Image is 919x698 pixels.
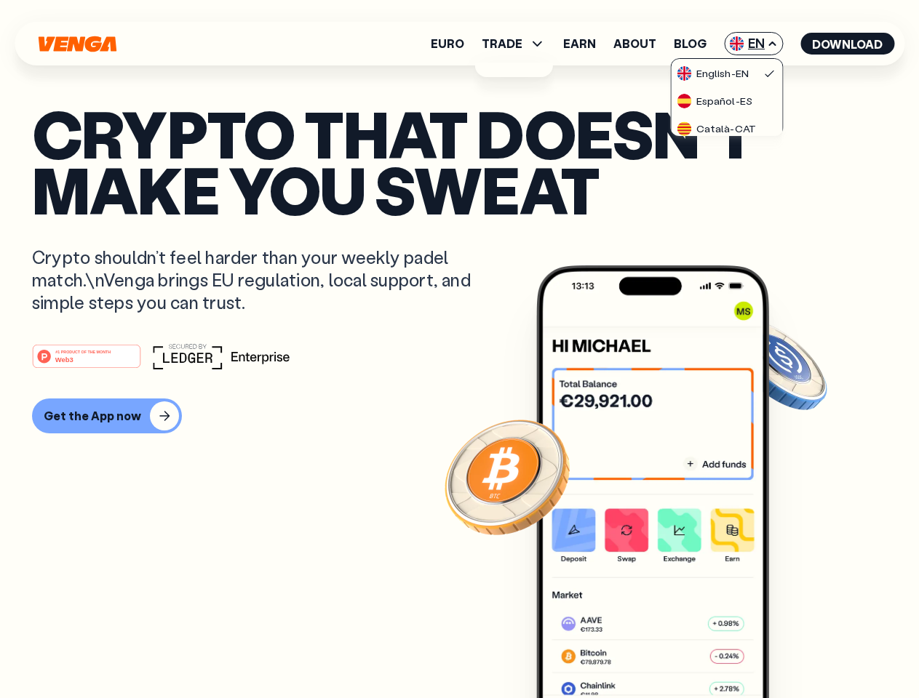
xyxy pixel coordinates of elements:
span: EN [724,32,783,55]
a: flag-ukEnglish-EN [672,59,782,87]
div: English - EN [677,66,749,81]
svg: Home [36,36,118,52]
img: USDC coin [725,313,830,417]
a: Get the App now [32,398,887,433]
a: #1 PRODUCT OF THE MONTHWeb3 [32,353,141,372]
a: Euro [431,38,464,49]
img: flag-es [677,94,692,108]
img: flag-uk [729,36,744,51]
div: Español - ES [677,94,752,108]
tspan: #1 PRODUCT OF THE MONTH [55,349,111,353]
p: Crypto shouldn’t feel harder than your weekly padel match.\nVenga brings EU regulation, local sup... [32,246,492,314]
button: Get the App now [32,398,182,433]
span: TRADE [482,35,546,52]
a: Blog [674,38,707,49]
div: Get the App now [44,409,141,423]
div: Català - CAT [677,121,756,136]
tspan: Web3 [55,355,73,363]
a: flag-catCatalà-CAT [672,114,782,142]
img: flag-uk [677,66,692,81]
a: About [613,38,656,49]
span: TRADE [482,38,522,49]
a: Earn [563,38,596,49]
img: Bitcoin [442,411,573,542]
img: flag-cat [677,121,692,136]
a: flag-esEspañol-ES [672,87,782,114]
button: Download [800,33,894,55]
p: Crypto that doesn’t make you sweat [32,105,887,217]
